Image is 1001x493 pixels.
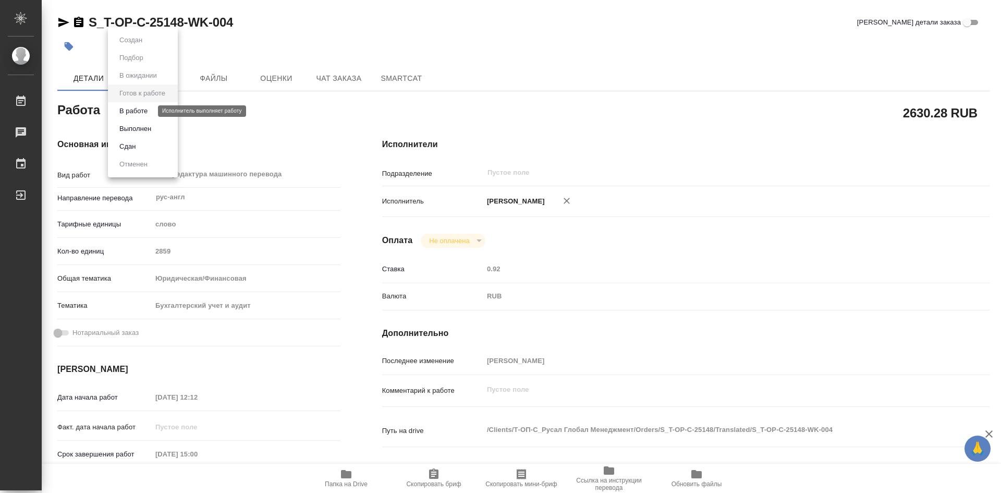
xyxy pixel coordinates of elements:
[116,88,168,99] button: Готов к работе
[116,52,147,64] button: Подбор
[116,105,151,117] button: В работе
[116,70,160,81] button: В ожидании
[116,123,154,135] button: Выполнен
[116,141,139,152] button: Сдан
[116,34,145,46] button: Создан
[116,159,151,170] button: Отменен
